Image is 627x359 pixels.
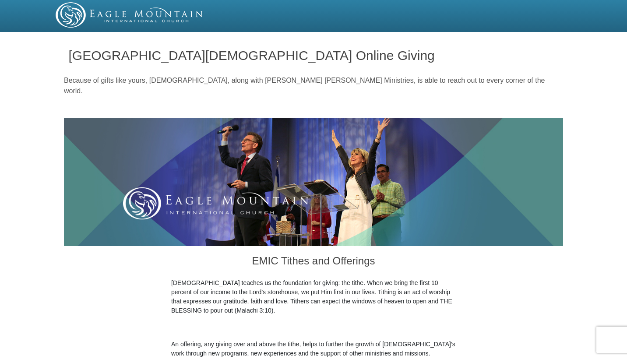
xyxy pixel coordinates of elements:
p: An offering, any giving over and above the tithe, helps to further the growth of [DEMOGRAPHIC_DAT... [171,340,456,358]
p: Because of gifts like yours, [DEMOGRAPHIC_DATA], along with [PERSON_NAME] [PERSON_NAME] Ministrie... [64,75,563,96]
img: EMIC [56,2,204,28]
h3: EMIC Tithes and Offerings [171,246,456,278]
h1: [GEOGRAPHIC_DATA][DEMOGRAPHIC_DATA] Online Giving [69,48,559,63]
p: [DEMOGRAPHIC_DATA] teaches us the foundation for giving: the tithe. When we bring the first 10 pe... [171,278,456,315]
